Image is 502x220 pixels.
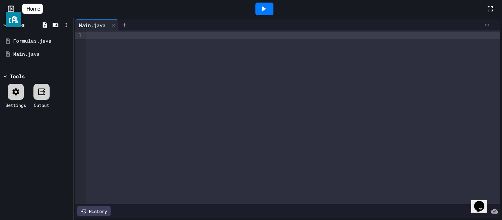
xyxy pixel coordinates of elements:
[13,37,71,45] div: Formulas.java
[75,21,109,29] div: Main.java
[26,5,40,12] span: Home
[10,72,25,80] div: Tools
[75,19,118,30] div: Main.java
[471,191,495,213] iframe: chat widget
[75,32,83,39] div: 1
[6,102,26,108] div: Settings
[6,12,21,27] button: privacy banner
[13,51,71,58] div: Main.java
[34,102,49,108] div: Output
[77,206,111,216] div: History
[22,4,43,14] a: Home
